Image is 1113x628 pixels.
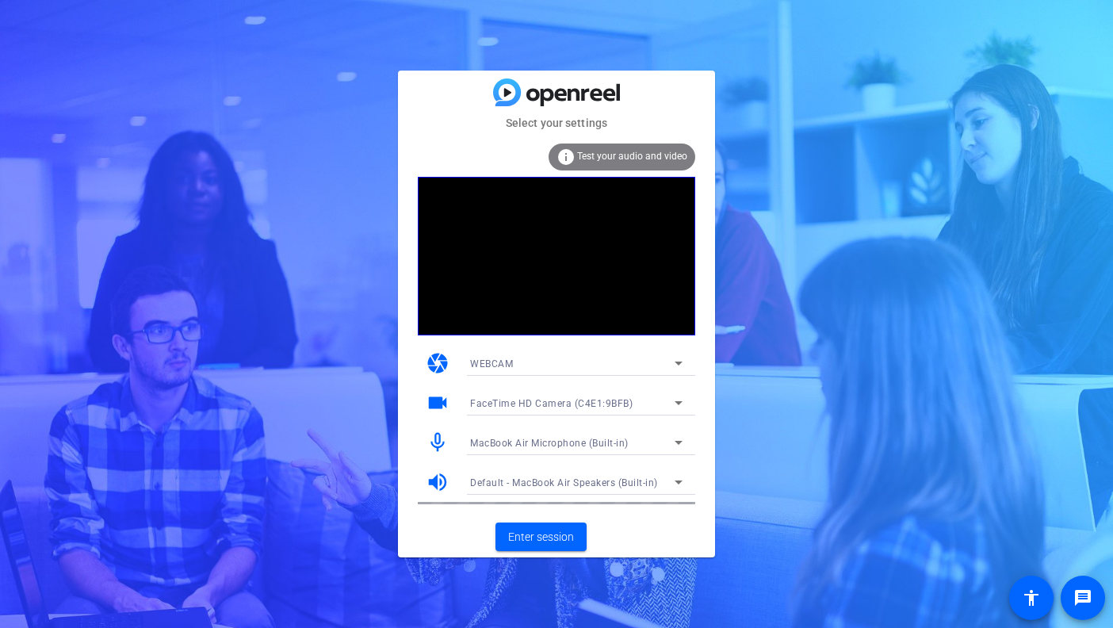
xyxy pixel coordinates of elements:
[1073,588,1092,607] mat-icon: message
[426,391,449,415] mat-icon: videocam
[426,431,449,454] mat-icon: mic_none
[1022,588,1041,607] mat-icon: accessibility
[426,470,449,494] mat-icon: volume_up
[470,477,658,488] span: Default - MacBook Air Speakers (Built-in)
[470,438,629,449] span: MacBook Air Microphone (Built-in)
[470,398,633,409] span: FaceTime HD Camera (C4E1:9BFB)
[470,358,513,370] span: WEBCAM
[398,114,715,132] mat-card-subtitle: Select your settings
[508,529,574,546] span: Enter session
[556,147,576,167] mat-icon: info
[426,351,449,375] mat-icon: camera
[493,78,620,106] img: blue-gradient.svg
[577,151,687,162] span: Test your audio and video
[495,523,587,551] button: Enter session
